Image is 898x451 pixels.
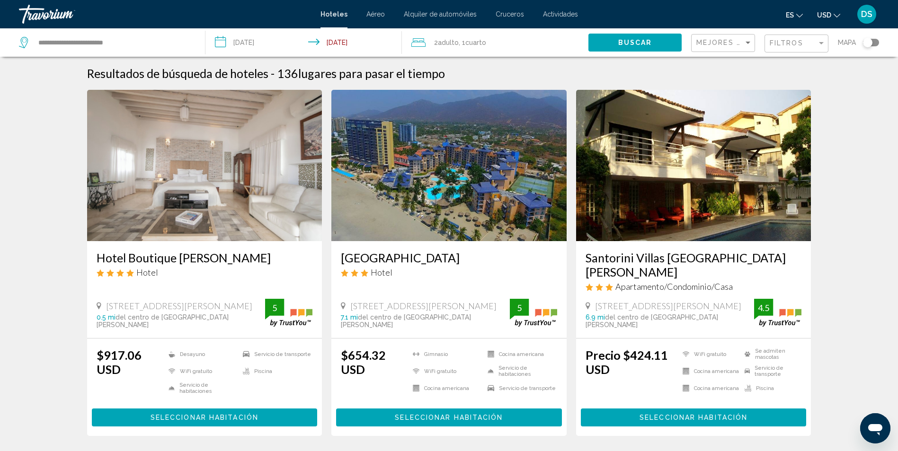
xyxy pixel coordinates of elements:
button: Buscar [588,34,682,51]
span: DS [861,9,872,19]
a: Seleccionar habitación [336,411,562,421]
font: Piscina [756,385,774,391]
font: Cocina americana [694,368,739,374]
span: [STREET_ADDRESS][PERSON_NAME] [106,301,252,311]
font: Cocina americana [694,385,739,391]
img: Imagen del hotel [576,90,811,241]
img: trustyou-badge.svg [510,299,557,327]
ins: $654.32 USD [341,348,386,376]
font: , 1 [459,39,465,46]
h2: 136 [277,66,445,80]
span: Cuarto [465,39,486,46]
font: Servicio de habitaciones [179,382,238,394]
font: WiFi gratuito [180,368,212,374]
a: Cruceros [496,10,524,18]
div: Hotel 3 estrellas [341,267,557,278]
span: del centro de [GEOGRAPHIC_DATA][PERSON_NAME] [341,313,471,329]
div: 5 [265,302,284,313]
a: Actividades [543,10,578,18]
iframe: Botón para iniciar la ventana de mensajería [860,413,890,443]
a: Alquiler de automóviles [404,10,477,18]
a: Santorini Villas [GEOGRAPHIC_DATA][PERSON_NAME] [586,251,802,279]
span: Seleccionar habitación [151,414,258,422]
div: 4.5 [754,302,773,313]
span: Adulto [438,39,459,46]
button: Fecha de entrada: 15 oct 2025 Fecha de salida: 19 oct 2025 [205,28,401,57]
font: Cocina americana [499,351,544,357]
span: lugares para pasar el tiempo [298,66,445,80]
font: WiFi gratuito [694,351,726,357]
img: trustyou-badge.svg [265,299,312,327]
span: Mejores descuentos [696,39,791,46]
button: Filtro [765,34,828,53]
span: Apartamento/Condominio/Casa [615,281,733,292]
font: Servicio de transporte [254,351,311,357]
span: [STREET_ADDRESS][PERSON_NAME] [350,301,497,311]
span: Buscar [618,39,652,47]
span: Filtros [770,39,803,47]
span: Seleccionar habitación [640,414,747,422]
a: Seleccionar habitación [581,411,807,421]
button: Cambiar idioma [786,8,803,22]
span: del centro de [GEOGRAPHIC_DATA][PERSON_NAME] [586,313,718,329]
span: Hotel [136,267,158,278]
a: Hoteles [320,10,347,18]
font: Servicio de transporte [499,385,556,391]
font: Gimnasio [424,351,448,357]
h1: Resultados de búsqueda de hoteles [87,66,268,80]
button: Seleccionar habitación [581,408,807,426]
font: WiFi gratuito [424,368,456,374]
span: 7.1 mi [341,313,358,321]
span: Hotel [371,267,392,278]
font: Cocina americana [424,385,469,391]
font: 2 [434,39,438,46]
span: del centro de [GEOGRAPHIC_DATA][PERSON_NAME] [97,313,229,329]
button: Seleccionar habitación [336,408,562,426]
ins: $917.06 USD [97,348,142,376]
a: Travorium [19,5,311,24]
font: Piscina [254,368,272,374]
span: 6.9 mi [586,313,605,321]
button: Viajeros: 2 adultos, 0 niños [402,28,588,57]
span: 0.5 mi [97,313,116,321]
button: Menú de usuario [854,4,879,24]
font: Se admiten mascotas [755,348,802,360]
mat-select: Ordenar por [696,39,752,47]
a: Aéreo [366,10,385,18]
div: Apartamento 3 estrellas [586,281,802,292]
div: Hotel 4 estrellas [97,267,313,278]
font: Desayuno [180,351,205,357]
span: Mapa [838,36,856,49]
a: Seleccionar habitación [92,411,318,421]
img: Imagen del hotel [331,90,567,241]
font: Servicio de transporte [755,365,801,377]
span: USD [817,11,831,19]
button: Cambiar moneda [817,8,840,22]
button: Alternar mapa [856,38,879,47]
button: Seleccionar habitación [92,408,318,426]
ins: Precio $424.11 USD [586,348,668,376]
span: es [786,11,794,19]
img: Imagen del hotel [87,90,322,241]
font: Servicio de habitaciones [498,365,557,377]
span: [STREET_ADDRESS][PERSON_NAME] [595,301,741,311]
div: 5 [510,302,529,313]
span: Seleccionar habitación [395,414,503,422]
span: - [271,66,275,80]
img: trustyou-badge.svg [754,299,801,327]
a: [GEOGRAPHIC_DATA] [341,251,557,265]
a: Hotel Boutique [PERSON_NAME] [97,251,313,265]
